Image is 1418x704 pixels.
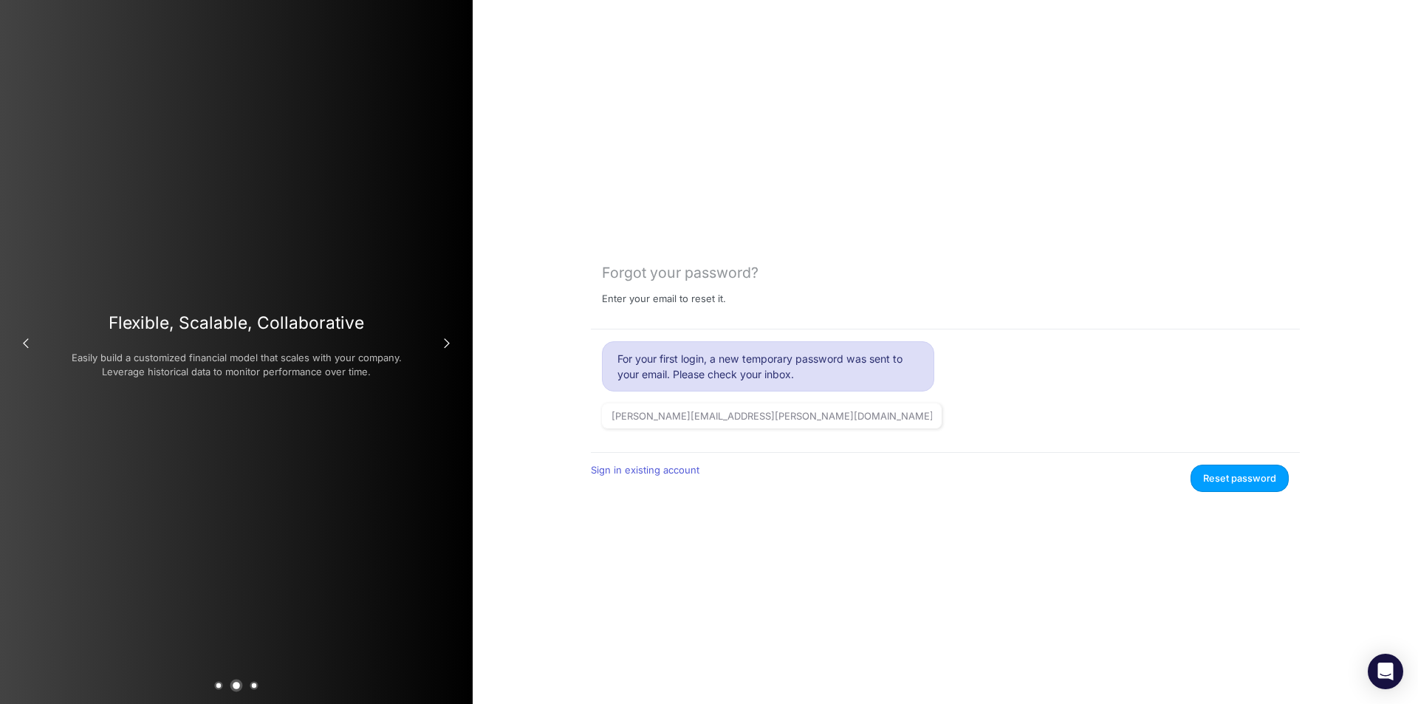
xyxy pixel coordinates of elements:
button: Reset password [1191,465,1289,492]
a: Sign in existing account [591,464,699,476]
button: Previous [11,329,41,358]
button: 2 [230,679,243,691]
button: 1 [214,681,222,689]
p: Enter your email to reset it. [602,293,726,305]
button: Next [432,329,462,358]
h3: Flexible, Scalable, Collaborative [71,312,402,332]
input: Email [602,403,942,428]
div: Open Intercom Messenger [1368,654,1403,689]
p: Easily build a customized financial model that scales with your company. Leverage historical data... [71,351,402,380]
div: Forgot your password? [602,264,1289,281]
button: 3 [250,681,258,689]
div: For your first login, a new temporary password was sent to your email. Please check your inbox. [602,341,934,392]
